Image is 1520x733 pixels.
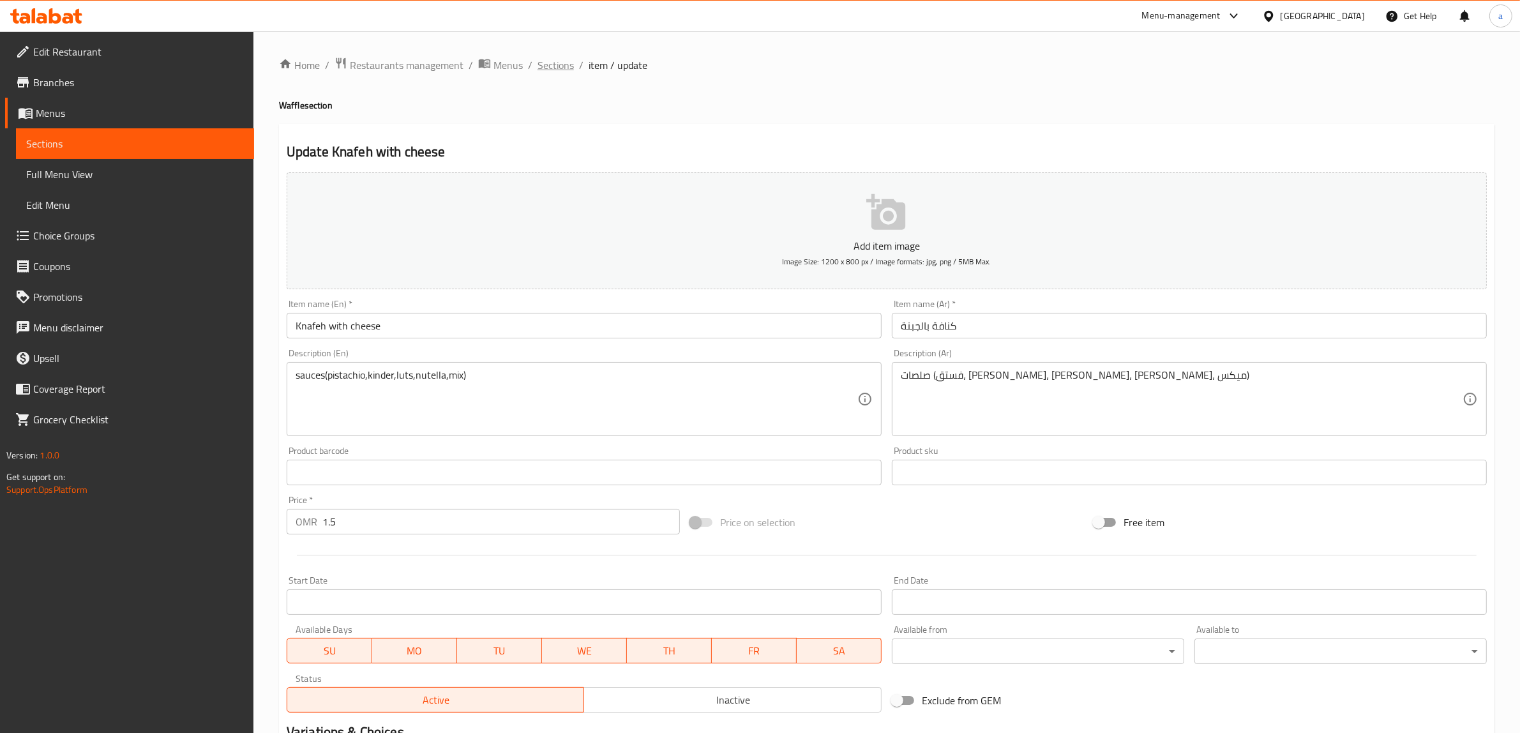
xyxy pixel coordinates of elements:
[322,509,680,534] input: Please enter price
[493,57,523,73] span: Menus
[372,638,457,663] button: MO
[5,220,254,251] a: Choice Groups
[296,514,317,529] p: OMR
[782,254,991,269] span: Image Size: 1200 x 800 px / Image formats: jpg, png / 5MB Max.
[377,642,452,660] span: MO
[287,687,585,713] button: Active
[478,57,523,73] a: Menus
[33,289,244,305] span: Promotions
[632,642,707,660] span: TH
[33,228,244,243] span: Choice Groups
[16,159,254,190] a: Full Menu View
[901,369,1463,430] textarea: صلصات (فستق، [PERSON_NAME]، [PERSON_NAME]، [PERSON_NAME]، ميكس)
[26,167,244,182] span: Full Menu View
[33,381,244,397] span: Coverage Report
[1124,515,1164,530] span: Free item
[469,57,473,73] li: /
[287,142,1487,162] h2: Update Knafeh with cheese
[462,642,537,660] span: TU
[5,282,254,312] a: Promotions
[6,469,65,485] span: Get support on:
[579,57,583,73] li: /
[335,57,463,73] a: Restaurants management
[325,57,329,73] li: /
[5,251,254,282] a: Coupons
[589,691,877,709] span: Inactive
[296,369,857,430] textarea: sauces(pistachio,kinder,luts,nutella,mix)
[306,238,1467,253] p: Add item image
[292,691,580,709] span: Active
[33,75,244,90] span: Branches
[589,57,647,73] span: item / update
[287,638,372,663] button: SU
[26,197,244,213] span: Edit Menu
[16,190,254,220] a: Edit Menu
[922,693,1001,708] span: Exclude from GEM
[528,57,532,73] li: /
[33,44,244,59] span: Edit Restaurant
[5,312,254,343] a: Menu disclaimer
[6,481,87,498] a: Support.OpsPlatform
[287,460,882,485] input: Please enter product barcode
[5,98,254,128] a: Menus
[1142,8,1221,24] div: Menu-management
[279,99,1494,112] h4: Waffle section
[542,638,627,663] button: WE
[802,642,877,660] span: SA
[712,638,797,663] button: FR
[292,642,367,660] span: SU
[6,447,38,464] span: Version:
[1281,9,1365,23] div: [GEOGRAPHIC_DATA]
[40,447,59,464] span: 1.0.0
[287,172,1487,289] button: Add item imageImage Size: 1200 x 800 px / Image formats: jpg, png / 5MB Max.
[279,57,320,73] a: Home
[33,320,244,335] span: Menu disclaimer
[720,515,795,530] span: Price on selection
[36,105,244,121] span: Menus
[547,642,622,660] span: WE
[33,351,244,366] span: Upsell
[5,36,254,67] a: Edit Restaurant
[16,128,254,159] a: Sections
[33,412,244,427] span: Grocery Checklist
[538,57,574,73] a: Sections
[279,57,1494,73] nav: breadcrumb
[583,687,882,713] button: Inactive
[892,639,1184,664] div: ​
[287,313,882,338] input: Enter name En
[5,343,254,374] a: Upsell
[627,638,712,663] button: TH
[892,460,1487,485] input: Please enter product sku
[892,313,1487,338] input: Enter name Ar
[717,642,792,660] span: FR
[1498,9,1503,23] span: a
[797,638,882,663] button: SA
[457,638,542,663] button: TU
[1194,639,1487,664] div: ​
[26,136,244,151] span: Sections
[5,67,254,98] a: Branches
[350,57,463,73] span: Restaurants management
[33,259,244,274] span: Coupons
[5,374,254,404] a: Coverage Report
[5,404,254,435] a: Grocery Checklist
